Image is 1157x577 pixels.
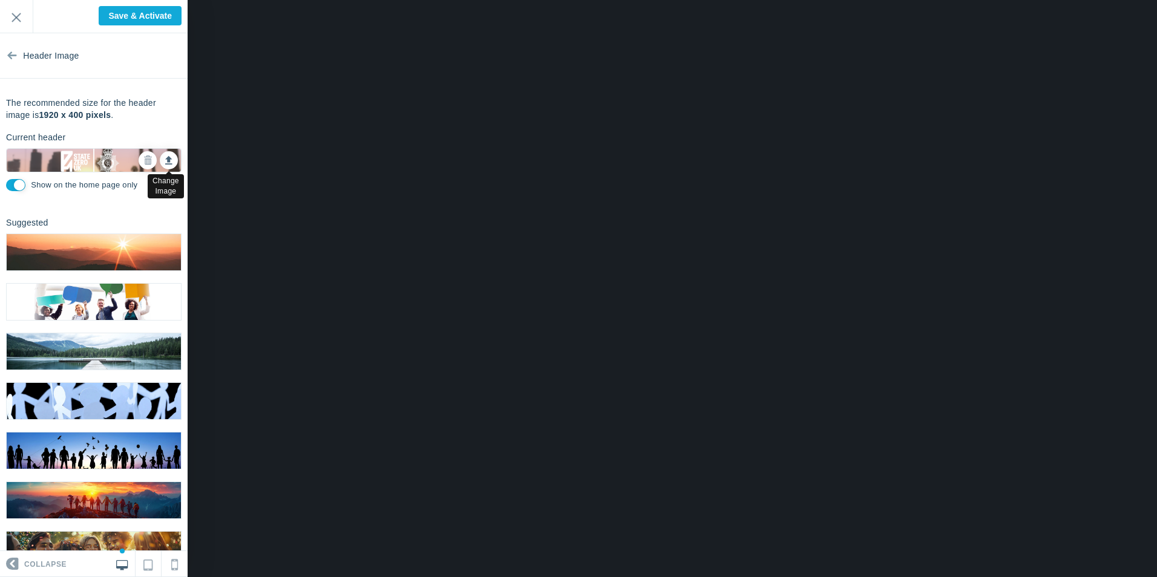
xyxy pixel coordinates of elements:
img: header_image_5.webp [7,432,181,469]
label: Show on the home page only [31,180,137,191]
span: Header Image [23,33,79,79]
img: header_image_3.webp [7,333,181,370]
img: header_image_6.webp [7,482,181,518]
h6: Suggested [6,218,48,227]
img: State%20Zero%20UKRP%207.png [7,111,181,209]
img: header_image_2.webp [7,284,181,320]
input: Save & Activate [99,6,182,25]
b: 1920 x 400 pixels [39,110,111,120]
span: Collapse [24,552,67,577]
p: The recommended size for the header image is . [6,97,182,121]
img: header_image_4.webp [7,383,181,419]
div: Change Image [148,174,184,198]
img: header_image_1.webp [7,234,181,270]
h6: Current header [6,133,65,142]
img: header_image_7.webp [7,532,181,568]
